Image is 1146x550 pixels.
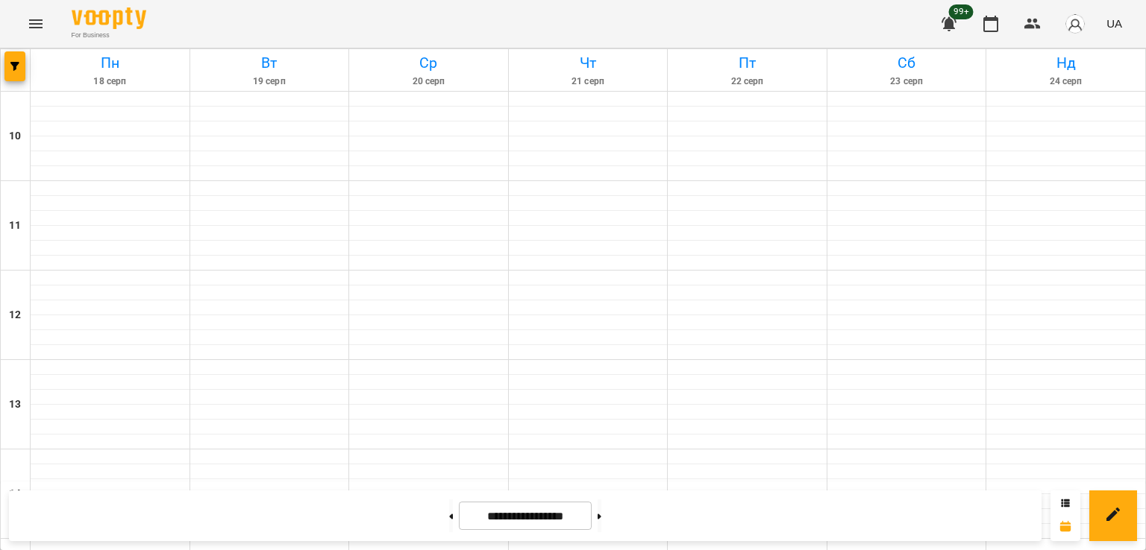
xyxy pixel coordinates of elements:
[670,75,824,89] h6: 22 серп
[351,51,506,75] h6: Ср
[192,51,347,75] h6: Вт
[511,51,666,75] h6: Чт
[9,128,21,145] h6: 10
[33,75,187,89] h6: 18 серп
[33,51,187,75] h6: Пн
[830,51,984,75] h6: Сб
[1106,16,1122,31] span: UA
[9,218,21,234] h6: 11
[9,396,21,413] h6: 13
[989,51,1143,75] h6: Нд
[18,6,54,42] button: Menu
[72,7,146,29] img: Voopty Logo
[670,51,824,75] h6: Пт
[1065,13,1086,34] img: avatar_s.png
[351,75,506,89] h6: 20 серп
[830,75,984,89] h6: 23 серп
[949,4,974,19] span: 99+
[989,75,1143,89] h6: 24 серп
[72,31,146,40] span: For Business
[192,75,347,89] h6: 19 серп
[9,307,21,323] h6: 12
[511,75,666,89] h6: 21 серп
[1100,10,1128,37] button: UA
